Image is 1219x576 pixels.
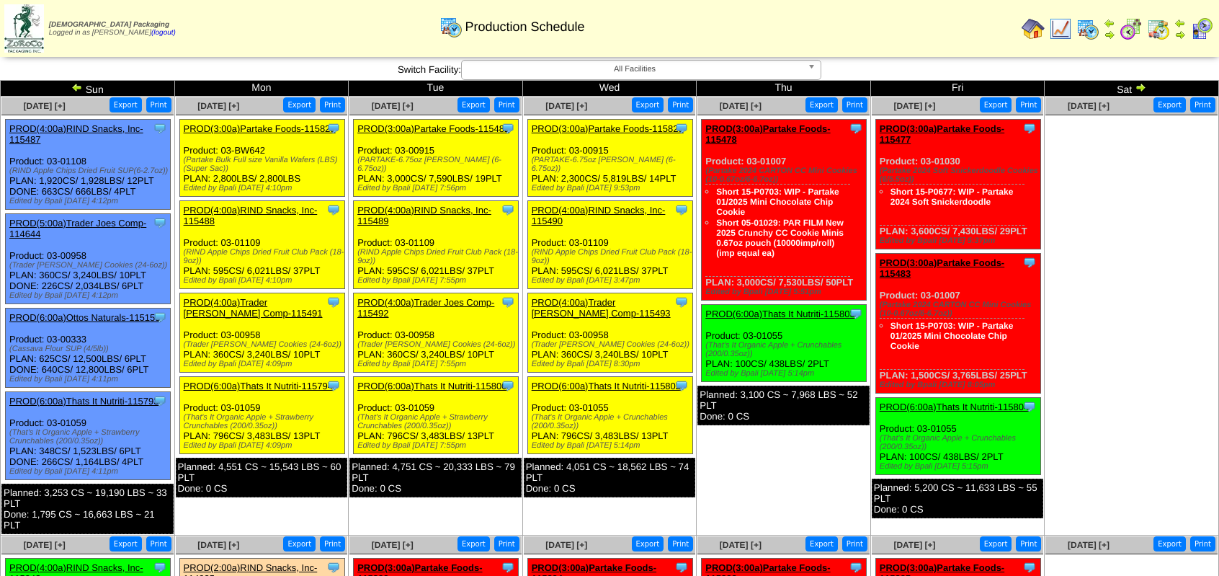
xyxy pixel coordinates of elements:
[532,123,684,134] a: PROD(3:00a)Partake Foods-115825
[9,123,143,145] a: PROD(4:00a)RIND Snacks, Inc-115487
[349,458,522,497] div: Planned: 4,751 CS ~ 20,333 LBS ~ 79 PLT Done: 0 CS
[174,81,349,97] td: Mon
[501,560,515,575] img: Tooltip
[494,97,519,112] button: Print
[184,184,344,192] div: Edited by Bpali [DATE] 4:10pm
[184,156,344,173] div: (Partake Bulk Full size Vanilla Wafers (LBS) (Super Sac))
[893,101,935,111] span: [DATE] [+]
[880,381,1040,389] div: Edited by Bpali [DATE] 8:05pm
[875,254,1040,394] div: Product: 03-01007 PLAN: 1,500CS / 3,765LBS / 25PLT
[532,276,692,285] div: Edited by Bpali [DATE] 3:47pm
[880,167,1040,184] div: (Partake 2024 Soft Snickerdoodle Cookies (6/5.5oz))
[1049,17,1072,40] img: line_graph.gif
[1,484,174,534] div: Planned: 3,253 CS ~ 19,190 LBS ~ 33 PLT Done: 1,795 CS ~ 16,663 LBS ~ 21 PLT
[6,120,171,210] div: Product: 03-01108 PLAN: 1,920CS / 1,928LBS / 12PLT DONE: 663CS / 666LBS / 4PLT
[849,560,863,575] img: Tooltip
[880,257,1004,279] a: PROD(3:00a)Partake Foods-115483
[1147,17,1170,40] img: calendarinout.gif
[9,291,170,300] div: Edited by Bpali [DATE] 4:12pm
[674,378,689,393] img: Tooltip
[805,97,838,112] button: Export
[354,293,519,373] div: Product: 03-00958 PLAN: 360CS / 3,240LBS / 10PLT
[6,214,171,304] div: Product: 03-00958 PLAN: 360CS / 3,240LBS / 10PLT DONE: 226CS / 2,034LBS / 6PLT
[1153,536,1186,551] button: Export
[184,340,344,349] div: (Trader [PERSON_NAME] Cookies (24-6oz))
[705,288,866,296] div: Edited by Bpali [DATE] 5:51pm
[842,536,867,551] button: Print
[849,121,863,136] img: Tooltip
[151,29,176,37] a: (logout)
[24,101,66,111] span: [DATE] [+]
[532,248,692,265] div: (RIND Apple Chips Dried Fruit Club Pack (18-9oz))
[357,381,506,391] a: PROD(6:00a)Thats It Nutriti-115800
[702,120,867,301] div: Product: 03-01007 PLAN: 3,000CS / 7,530LBS / 50PLT
[705,341,866,358] div: (That's It Organic Apple + Crunchables (200/0.35oz))
[357,441,518,450] div: Edited by Bpali [DATE] 7:55pm
[1022,255,1037,270] img: Tooltip
[468,61,802,78] span: All Facilities
[1016,536,1041,551] button: Print
[357,340,518,349] div: (Trader [PERSON_NAME] Cookies (24-6oz))
[4,4,44,53] img: zoroco-logo-small.webp
[110,97,142,112] button: Export
[532,413,692,430] div: (That's It Organic Apple + Crunchables (200/0.35oz))
[880,236,1040,245] div: Edited by Bpali [DATE] 5:37pm
[153,216,167,230] img: Tooltip
[720,540,762,550] a: [DATE] [+]
[357,413,518,430] div: (That's It Organic Apple + Strawberry Crunchables (200/0.35oz))
[9,467,170,476] div: Edited by Bpali [DATE] 4:11pm
[632,97,664,112] button: Export
[184,205,318,226] a: PROD(4:00a)RIND Snacks, Inc-115488
[457,536,490,551] button: Export
[842,97,867,112] button: Print
[893,540,935,550] a: [DATE] [+]
[1068,101,1109,111] a: [DATE] [+]
[9,261,170,270] div: (Trader [PERSON_NAME] Cookies (24-6oz))
[357,297,494,319] a: PROD(4:00a)Trader Joes Comp-115492
[702,305,867,382] div: Product: 03-01055 PLAN: 100CS / 438LBS / 2PLT
[153,394,167,408] img: Tooltip
[880,123,1004,145] a: PROD(3:00a)Partake Foods-115477
[1022,399,1037,414] img: Tooltip
[1068,540,1109,550] span: [DATE] [+]
[632,536,664,551] button: Export
[1076,17,1099,40] img: calendarprod.gif
[184,413,344,430] div: (That's It Organic Apple + Strawberry Crunchables (200/0.35oz))
[372,101,414,111] span: [DATE] [+]
[354,120,519,197] div: Product: 03-00915 PLAN: 3,000CS / 7,590LBS / 19PLT
[357,360,518,368] div: Edited by Bpali [DATE] 7:55pm
[1190,97,1215,112] button: Print
[705,123,830,145] a: PROD(3:00a)Partake Foods-115478
[980,536,1012,551] button: Export
[6,392,171,480] div: Product: 03-01059 PLAN: 348CS / 1,523LBS / 6PLT DONE: 266CS / 1,164LBS / 4PLT
[674,295,689,309] img: Tooltip
[880,402,1029,412] a: PROD(6:00a)Thats It Nutriti-115804
[24,540,66,550] a: [DATE] [+]
[1153,97,1186,112] button: Export
[716,218,844,258] a: Short 05-01029: PAR FILM New 2025 Crunchy CC Cookie Minis 0.67oz pouch (10000imp/roll) (imp equal...
[1104,29,1115,40] img: arrowright.gif
[153,121,167,136] img: Tooltip
[457,97,490,112] button: Export
[320,536,345,551] button: Print
[880,462,1040,471] div: Edited by Bpali [DATE] 5:15pm
[545,540,587,550] span: [DATE] [+]
[146,536,171,551] button: Print
[9,218,146,239] a: PROD(5:00a)Trader Joes Comp-114644
[179,293,344,373] div: Product: 03-00958 PLAN: 360CS / 3,240LBS / 10PLT
[354,201,519,289] div: Product: 03-01109 PLAN: 595CS / 6,021LBS / 37PLT
[875,398,1040,475] div: Product: 03-01055 PLAN: 100CS / 438LBS / 2PLT
[465,19,584,35] span: Production Schedule
[527,377,692,454] div: Product: 03-01055 PLAN: 796CS / 3,483LBS / 13PLT
[720,101,762,111] a: [DATE] [+]
[179,120,344,197] div: Product: 03-BW642 PLAN: 2,800LBS / 2,800LBS
[1135,81,1146,93] img: arrowright.gif
[1016,97,1041,112] button: Print
[532,297,671,319] a: PROD(4:00a)Trader [PERSON_NAME] Comp-115493
[494,536,519,551] button: Print
[357,123,509,134] a: PROD(3:00a)Partake Foods-115482
[9,396,158,407] a: PROD(6:00a)Thats It Nutriti-115793
[439,15,463,38] img: calendarprod.gif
